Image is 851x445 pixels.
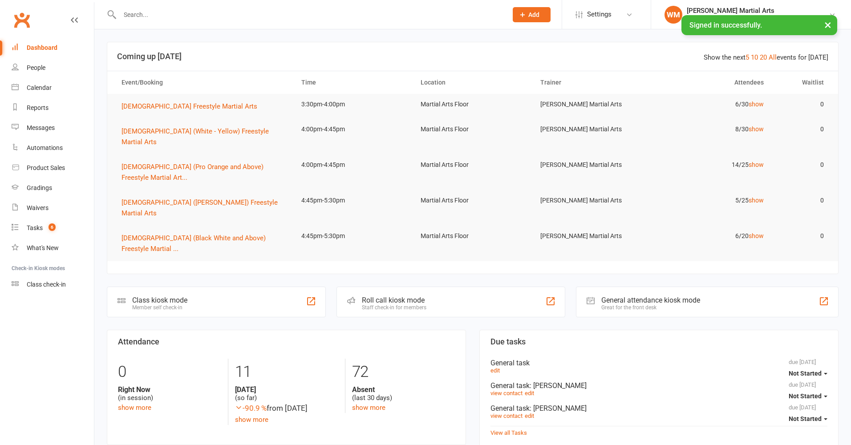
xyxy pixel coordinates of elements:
[665,6,682,24] div: WM
[27,244,59,251] div: What's New
[118,404,151,412] a: show more
[12,138,94,158] a: Automations
[132,296,187,304] div: Class kiosk mode
[789,365,827,381] button: Not Started
[118,337,455,346] h3: Attendance
[532,119,652,140] td: [PERSON_NAME] Martial Arts
[413,94,532,115] td: Martial Arts Floor
[122,163,263,182] span: [DEMOGRAPHIC_DATA] (Pro Orange and Above) Freestyle Martial Art...
[122,198,278,217] span: [DEMOGRAPHIC_DATA] ([PERSON_NAME]) Freestyle Martial Arts
[687,7,829,15] div: [PERSON_NAME] Martial Arts
[601,304,700,311] div: Great for the front desk
[117,8,501,21] input: Search...
[652,154,772,175] td: 14/25
[293,94,413,115] td: 3:30pm-4:00pm
[235,359,338,385] div: 11
[122,102,257,110] span: [DEMOGRAPHIC_DATA] Freestyle Martial Arts
[12,58,94,78] a: People
[532,226,652,247] td: [PERSON_NAME] Martial Arts
[12,198,94,218] a: Waivers
[751,53,758,61] a: 10
[760,53,767,61] a: 20
[532,94,652,115] td: [PERSON_NAME] Martial Arts
[12,178,94,198] a: Gradings
[293,190,413,211] td: 4:45pm-5:30pm
[27,164,65,171] div: Product Sales
[652,119,772,140] td: 8/30
[413,154,532,175] td: Martial Arts Floor
[652,190,772,211] td: 5/25
[293,71,413,94] th: Time
[532,190,652,211] td: [PERSON_NAME] Martial Arts
[27,124,55,131] div: Messages
[122,197,285,218] button: [DEMOGRAPHIC_DATA] ([PERSON_NAME]) Freestyle Martial Arts
[12,38,94,58] a: Dashboard
[27,84,52,91] div: Calendar
[352,359,455,385] div: 72
[772,226,831,247] td: 0
[689,21,762,29] span: Signed in successfully.
[587,4,612,24] span: Settings
[749,101,764,108] a: show
[293,154,413,175] td: 4:00pm-4:45pm
[12,98,94,118] a: Reports
[11,9,33,31] a: Clubworx
[27,224,43,231] div: Tasks
[513,7,551,22] button: Add
[789,370,822,377] span: Not Started
[772,154,831,175] td: 0
[113,71,293,94] th: Event/Booking
[749,232,764,239] a: show
[132,304,187,311] div: Member self check-in
[532,154,652,175] td: [PERSON_NAME] Martial Arts
[362,296,426,304] div: Roll call kiosk mode
[652,71,772,94] th: Attendees
[772,190,831,211] td: 0
[27,204,49,211] div: Waivers
[525,390,534,396] a: edit
[352,385,455,394] strong: Absent
[490,337,827,346] h3: Due tasks
[749,125,764,133] a: show
[530,404,587,413] span: : [PERSON_NAME]
[12,158,94,178] a: Product Sales
[27,281,66,288] div: Class check-in
[789,411,827,427] button: Not Started
[362,304,426,311] div: Staff check-in for members
[749,161,764,168] a: show
[746,53,749,61] a: 5
[49,223,56,231] span: 6
[490,381,827,390] div: General task
[413,119,532,140] td: Martial Arts Floor
[769,53,777,61] a: All
[652,94,772,115] td: 6/30
[235,416,268,424] a: show more
[122,234,266,253] span: [DEMOGRAPHIC_DATA] (Black White and Above) Freestyle Martial ...
[528,11,539,18] span: Add
[352,404,385,412] a: show more
[118,385,221,394] strong: Right Now
[490,390,523,396] a: view contact
[413,226,532,247] td: Martial Arts Floor
[490,359,827,367] div: General task
[27,184,52,191] div: Gradings
[413,190,532,211] td: Martial Arts Floor
[789,415,822,422] span: Not Started
[27,64,45,71] div: People
[235,385,338,402] div: (so far)
[122,101,263,112] button: [DEMOGRAPHIC_DATA] Freestyle Martial Arts
[532,71,652,94] th: Trainer
[413,71,532,94] th: Location
[490,429,527,436] a: View all Tasks
[749,197,764,204] a: show
[12,238,94,258] a: What's New
[772,71,831,94] th: Waitlist
[530,381,587,390] span: : [PERSON_NAME]
[27,44,57,51] div: Dashboard
[122,127,269,146] span: [DEMOGRAPHIC_DATA] (White - Yellow) Freestyle Martial Arts
[122,126,285,147] button: [DEMOGRAPHIC_DATA] (White - Yellow) Freestyle Martial Arts
[490,413,523,419] a: view contact
[772,119,831,140] td: 0
[352,385,455,402] div: (last 30 days)
[525,413,534,419] a: edit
